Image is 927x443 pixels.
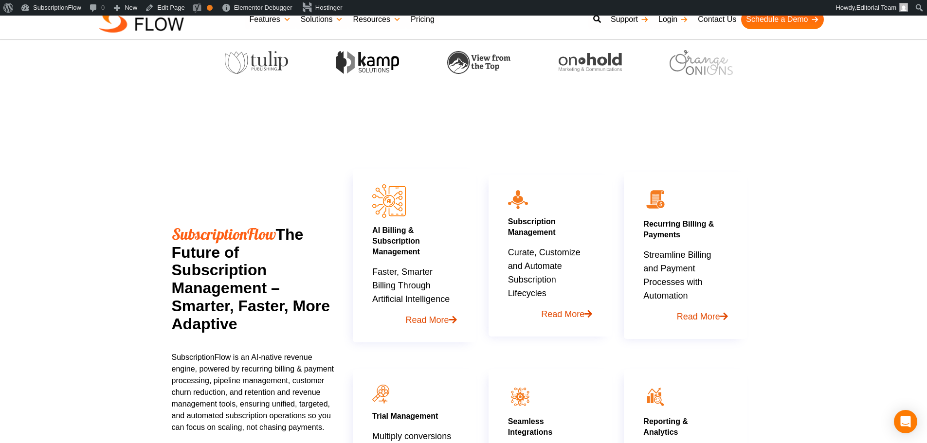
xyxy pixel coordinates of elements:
a: Recurring Billing & Payments [643,220,714,239]
a: Features [245,10,296,29]
a: Read More [643,302,727,323]
a: Resources [348,10,405,29]
p: Faster, Smarter Billing Through Artificial Intelligence [372,265,456,327]
img: icon12 [643,385,668,409]
a: AI Billing & Subscription Management [372,226,420,256]
span: Editorial Team [856,4,896,11]
p: Streamline Billing and Payment Processes with Automation [643,248,727,323]
img: view-from-the-top [435,51,498,74]
img: tulip-publishing [212,51,275,74]
a: Trial Management [372,412,438,420]
img: seamless integration [508,385,532,409]
img: Subscriptionflow [99,7,184,33]
img: icon11 [372,385,389,404]
a: Read More [372,306,456,327]
img: orange-onions [657,50,721,75]
p: Curate, Customize and Automate Subscription Lifecycles [508,246,592,321]
div: Open Intercom Messenger [894,410,917,433]
div: OK [207,5,213,11]
a: Read More [508,300,592,321]
a: Solutions [296,10,348,29]
h2: The Future of Subscription Management – Smarter, Faster, More Adaptive [172,225,335,333]
img: kamp-solution [324,51,387,74]
a: Contact Us [693,10,741,29]
img: 02 [643,187,668,212]
img: AI Billing & Subscription Managements [372,184,406,218]
a: SeamlessIntegrations [508,417,553,436]
img: icon10 [508,190,528,209]
img: onhold-marketing [546,53,609,72]
p: SubscriptionFlow is an AI-native revenue engine, powered by recurring billing & payment processin... [172,352,335,433]
a: Pricing [406,10,439,29]
a: Reporting &Analytics [643,417,688,436]
span: SubscriptionFlow [172,224,276,244]
a: Schedule a Demo [741,10,823,29]
a: Subscription Management [508,217,556,236]
a: Support [606,10,654,29]
a: Login [654,10,693,29]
